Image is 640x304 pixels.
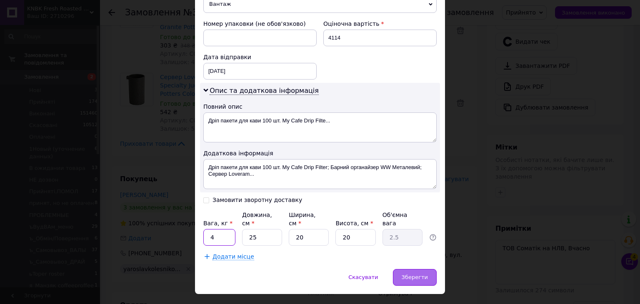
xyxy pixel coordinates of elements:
div: Дата відправки [203,53,317,61]
div: Повний опис [203,102,437,111]
span: Додати місце [212,253,254,260]
textarea: Дріп пакети для кави 100 шт. My Cafe Drip Filte... [203,112,437,142]
div: Оціночна вартість [323,20,437,28]
label: Ширина, см [289,212,315,227]
span: Скасувати [348,274,378,280]
label: Висота, см [335,220,373,227]
span: Опис та додаткова інформація [210,87,319,95]
label: Довжина, см [242,212,272,227]
div: Об'ємна вага [382,211,422,227]
span: Зберегти [402,274,428,280]
label: Вага, кг [203,220,232,227]
div: Замовити зворотну доставку [212,197,302,204]
div: Номер упаковки (не обов'язково) [203,20,317,28]
textarea: Дріп пакети для кави 100 шт. My Cafe Drip Filter; Барний органайзер WW Металевий; Сервер Loveram... [203,159,437,189]
div: Додаткова інформація [203,149,437,157]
